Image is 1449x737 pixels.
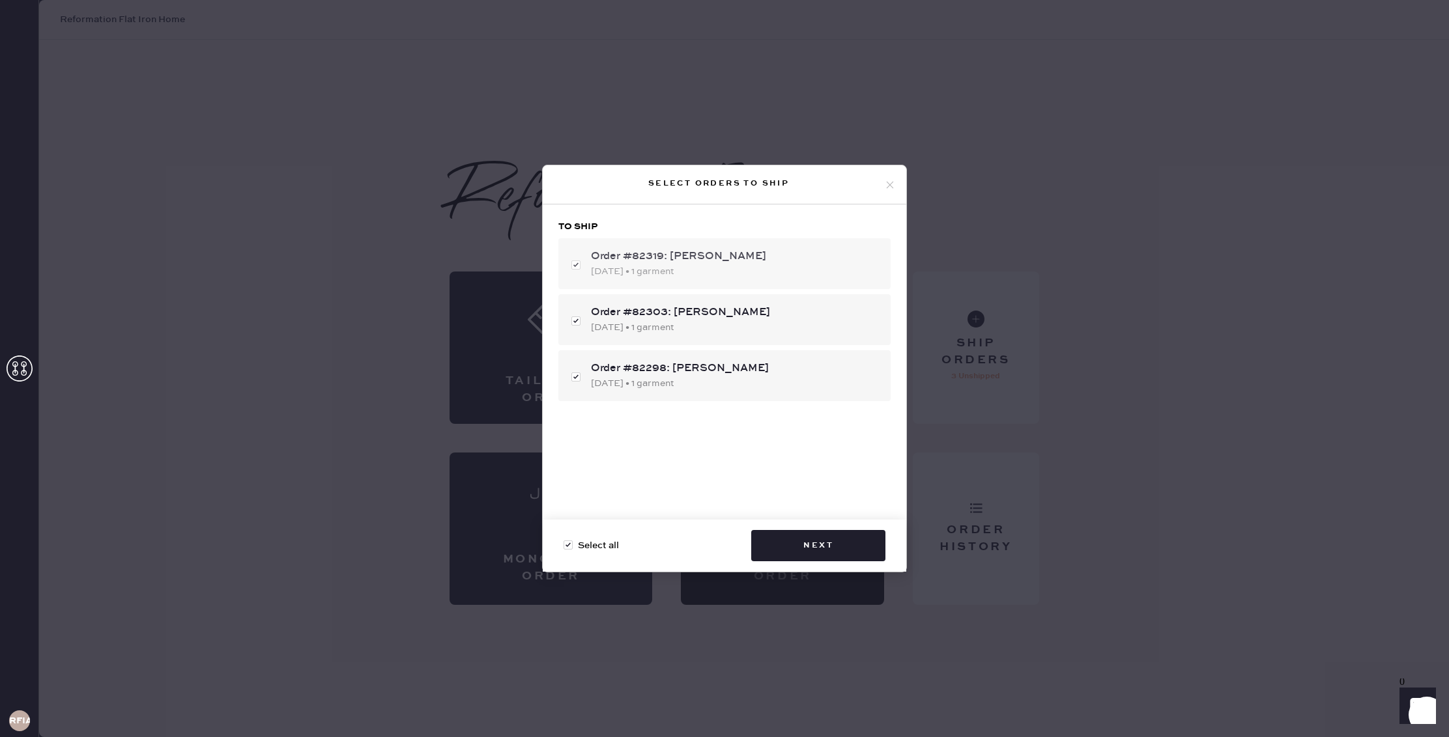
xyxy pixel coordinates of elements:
[558,220,891,233] h3: To ship
[591,361,880,376] div: Order #82298: [PERSON_NAME]
[9,716,30,725] h3: RFIA
[591,376,880,391] div: [DATE] • 1 garment
[1387,678,1443,734] iframe: Front Chat
[578,538,619,553] span: Select all
[591,305,880,320] div: Order #82303: [PERSON_NAME]
[591,249,880,264] div: Order #82319: [PERSON_NAME]
[591,320,880,335] div: [DATE] • 1 garment
[591,264,880,279] div: [DATE] • 1 garment
[751,530,885,561] button: Next
[553,176,884,191] div: Select orders to ship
